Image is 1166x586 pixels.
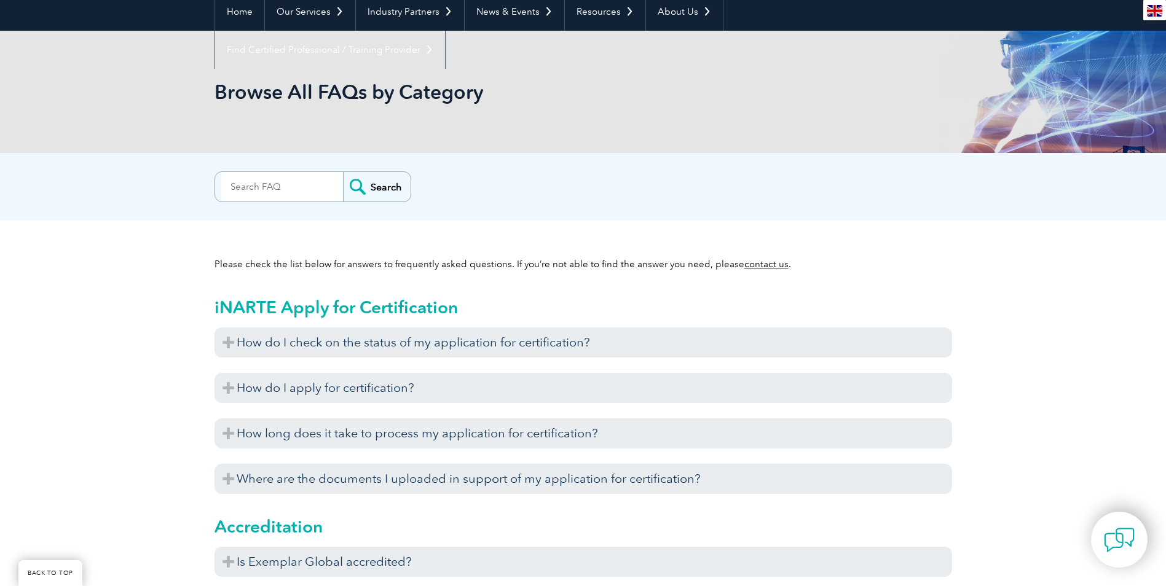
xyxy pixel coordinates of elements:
h3: How do I apply for certification? [215,373,952,403]
h3: How long does it take to process my application for certification? [215,418,952,448]
h3: Where are the documents I uploaded in support of my application for certification? [215,464,952,494]
img: en [1147,5,1162,17]
img: contact-chat.png [1104,525,1135,555]
h3: Is Exemplar Global accredited? [215,547,952,577]
input: Search [343,172,411,201]
h1: Browse All FAQs by Category [215,80,687,104]
a: BACK TO TOP [18,560,82,586]
h3: How do I check on the status of my application for certification? [215,327,952,357]
h2: iNARTE Apply for Certification [215,297,952,317]
a: contact us [744,259,789,270]
a: Find Certified Professional / Training Provider [215,31,445,69]
h2: Accreditation [215,517,952,536]
p: Please check the list below for answers to frequently asked questions. If you’re not able to find... [215,257,952,271]
input: Search FAQ [221,172,343,201]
